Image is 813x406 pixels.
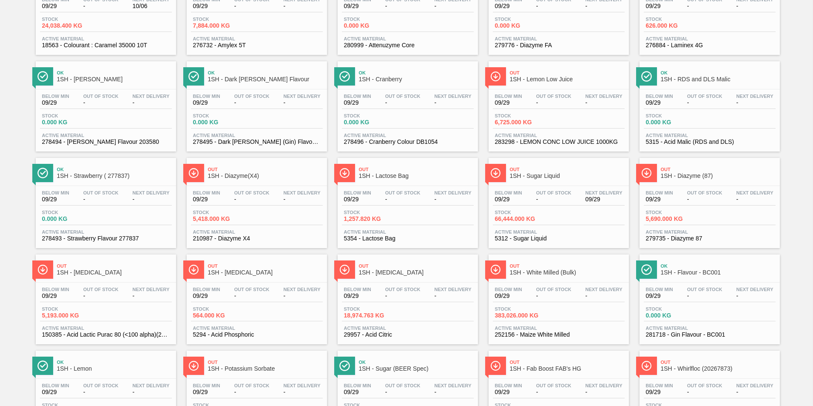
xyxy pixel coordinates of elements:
span: Below Min [646,190,673,195]
span: 0.000 KG [646,312,705,319]
span: 09/29 [42,100,69,106]
span: Stock [42,210,102,215]
span: 1SH - Strawberry ( 277837) [57,173,172,179]
span: Next Delivery [284,287,321,292]
span: 626.000 KG [646,23,705,29]
span: Out Of Stock [687,287,722,292]
span: 09/29 [646,293,673,299]
span: 29957 - Acid Citric [344,332,472,338]
a: ÍconeOk1SH - Dark [PERSON_NAME] FlavourBelow Min09/29Out Of Stock-Next Delivery-Stock0.000 KGActi... [180,55,331,152]
span: Active Material [193,133,321,138]
img: Ícone [641,71,652,82]
span: Stock [495,17,554,22]
span: Ok [57,360,172,365]
span: 09/29 [344,3,371,9]
span: 278493 - Strawberry Flavour 277837 [42,235,170,242]
span: Out [57,263,172,269]
span: 7,884.000 KG [193,23,253,29]
span: 09/29 [646,389,673,395]
a: ÍconeOut1SH - White Milled (Bulk)Below Min09/29Out Of Stock-Next Delivery-Stock383,026.000 KGActi... [482,248,633,345]
span: 1SH - White Milled (Bulk) [510,269,625,276]
span: Out [359,263,474,269]
span: 276884 - Laminex 4G [646,42,773,49]
span: Below Min [646,383,673,388]
span: Active Material [495,229,623,234]
span: 5294 - Acid Phosphoric [193,332,321,338]
span: Out Of Stock [234,383,270,388]
span: Stock [646,17,705,22]
span: Next Delivery [435,383,472,388]
img: Ícone [490,264,501,275]
a: ÍconeOut1SH - [MEDICAL_DATA]Below Min09/29Out Of Stock-Next Delivery-Stock18,974.763 KGActive Mat... [331,248,482,345]
span: 1,257.820 KG [344,216,404,222]
span: 276732 - Amylex 5T [193,42,321,49]
span: Ok [359,360,474,365]
span: Active Material [646,326,773,331]
span: 09/29 [193,3,220,9]
img: Ícone [188,71,199,82]
span: 09/29 [495,389,522,395]
span: - [435,3,472,9]
span: 1SH - Potassium Sorbate [208,366,323,372]
span: Next Delivery [736,94,773,99]
span: 6,725.000 KG [495,119,554,126]
span: 564.000 KG [193,312,253,319]
span: 1SH - Diazyme(X4) [208,173,323,179]
span: Active Material [344,326,472,331]
span: 383,026.000 KG [495,312,554,319]
span: 283298 - LEMON CONC LOW JUICE 1000KG [495,139,623,145]
span: 09/29 [42,389,69,395]
span: Stock [344,306,404,312]
span: - [83,3,119,9]
a: ÍconeOut1SH - Diazyme(X4)Below Min09/29Out Of Stock-Next Delivery-Stock5,418.000 KGActive Materia... [180,152,331,248]
span: - [83,389,119,395]
span: 1SH - Lactose Bag [359,173,474,179]
span: 281718 - Gin Flavour - BC001 [646,332,773,338]
span: Active Material [344,229,472,234]
a: ÍconeOut1SH - Diazyme (87)Below Min09/29Out Of Stock-Next Delivery-Stock5,690.000 KGActive Materi... [633,152,784,248]
span: 150385 - Acid Lactic Purac 80 (<100 alpha)(25kg) [42,332,170,338]
span: Out Of Stock [687,94,722,99]
span: Next Delivery [435,287,472,292]
span: 09/29 [42,196,69,203]
span: Next Delivery [586,94,623,99]
span: - [736,100,773,106]
span: 09/29 [495,3,522,9]
img: Ícone [641,360,652,371]
img: Ícone [339,71,350,82]
span: Stock [646,210,705,215]
a: ÍconeOut1SH - Lactose BagBelow Min09/29Out Of Stock-Next Delivery-Stock1,257.820 KGActive Materia... [331,152,482,248]
a: ÍconeOk1SH - Flavour - BC001Below Min09/29Out Of Stock-Next Delivery-Stock0.000 KGActive Material... [633,248,784,345]
span: - [385,100,421,106]
span: - [234,389,270,395]
span: Out Of Stock [536,383,571,388]
span: Next Delivery [284,383,321,388]
img: Ícone [37,360,48,371]
span: 252156 - Maize White Milled [495,332,623,338]
span: - [435,196,472,203]
span: - [687,3,722,9]
span: 1SH - Sugar (BEER Spec) [359,366,474,372]
span: Below Min [646,94,673,99]
span: 1SH - Fab Boost FAB's HG [510,366,625,372]
span: 1SH - Diazyme (87) [661,173,776,179]
span: Stock [495,306,554,312]
span: 1SH - Dark Berry Flavour [208,76,323,83]
span: Ok [57,70,172,75]
span: - [536,3,571,9]
span: - [736,293,773,299]
span: 0.000 KG [344,23,404,29]
span: Below Min [495,190,522,195]
span: 280999 - Attenuzyme Core [344,42,472,49]
span: - [736,196,773,203]
span: 09/29 [495,100,522,106]
span: 0.000 KG [344,119,404,126]
span: Active Material [193,36,321,41]
span: 278495 - Dark Berry (Gin) Flavour 793677 [193,139,321,145]
span: Below Min [495,287,522,292]
span: Stock [646,306,705,312]
span: Out [510,263,625,269]
span: - [234,3,270,9]
span: Out Of Stock [83,190,119,195]
span: Out Of Stock [687,383,722,388]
